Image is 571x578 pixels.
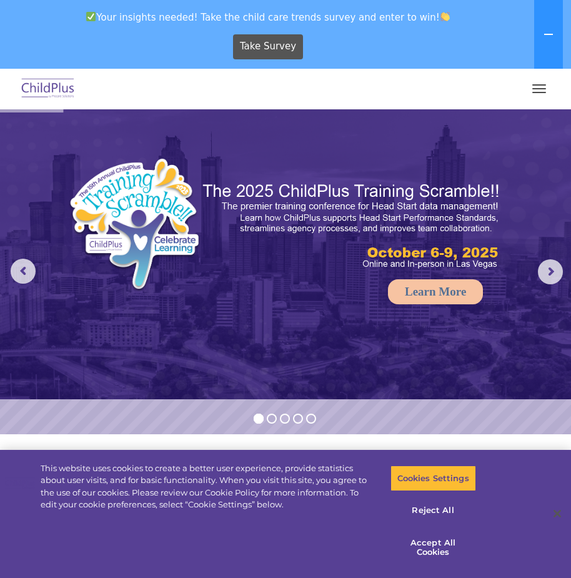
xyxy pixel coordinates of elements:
button: Close [544,500,571,527]
a: Learn More [388,279,483,304]
span: Take Survey [240,36,296,57]
button: Cookies Settings [390,466,476,492]
img: ✅ [86,12,96,21]
a: Take Survey [233,34,304,59]
button: Reject All [390,497,476,524]
div: This website uses cookies to create a better user experience, provide statistics about user visit... [41,462,373,511]
button: Accept All Cookies [390,530,476,566]
img: ChildPlus by Procare Solutions [19,74,77,104]
span: Your insights needed! Take the child care trends survey and enter to win! [5,5,532,29]
img: 👏 [440,12,450,21]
